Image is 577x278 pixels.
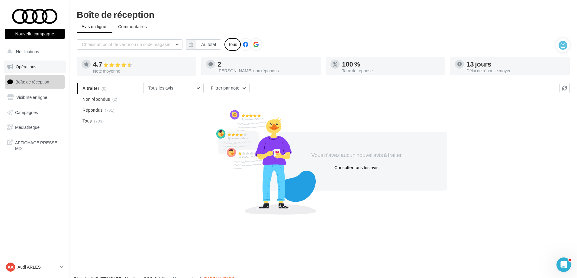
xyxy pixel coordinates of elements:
span: Tous les avis [148,85,173,90]
span: Non répondus [82,96,110,102]
div: 100 % [342,61,440,67]
div: Boîte de réception [77,10,570,19]
span: Boîte de réception [15,79,49,84]
div: Note moyenne [93,69,192,73]
div: Vous n'avez aucun nouvel avis à traiter [305,151,408,159]
button: Au total [186,39,221,50]
span: Visibilité en ligne [16,95,47,100]
span: Choisir un point de vente ou un code magasin [82,42,170,47]
a: Visibilité en ligne [4,91,66,104]
span: Notifications [16,49,39,54]
span: Tous [82,118,92,124]
span: Campagnes [15,110,38,115]
span: AFFICHAGE PRESSE MD [15,139,62,152]
button: Consulter tous les avis [332,164,381,171]
iframe: Intercom live chat [556,257,571,272]
button: Au total [196,39,221,50]
button: Filtrer par note [206,83,250,93]
span: AA [8,264,14,270]
button: Tous les avis [143,83,204,93]
span: (701) [105,108,114,113]
div: [PERSON_NAME] non répondus [218,69,316,73]
a: AFFICHAGE PRESSE MD [4,136,66,154]
div: Taux de réponse [342,69,440,73]
span: Opérations [16,64,36,69]
span: Médiathèque [15,125,40,130]
span: (703) [94,119,104,123]
a: Médiathèque [4,121,66,134]
button: Choisir un point de vente ou un code magasin [77,39,182,50]
button: Notifications [4,45,63,58]
a: Campagnes [4,106,66,119]
div: 4.7 [93,61,192,68]
div: Délai de réponse moyen [466,69,565,73]
a: Boîte de réception [4,75,66,88]
a: Opérations [4,61,66,73]
span: (2) [112,97,118,102]
div: 13 jours [466,61,565,67]
span: Commentaires [118,24,147,29]
p: Audi ARLES [18,264,58,270]
span: Répondus [82,107,103,113]
div: Tous [224,38,241,51]
button: Nouvelle campagne [5,29,65,39]
a: AA Audi ARLES [5,261,65,273]
div: 2 [218,61,316,67]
